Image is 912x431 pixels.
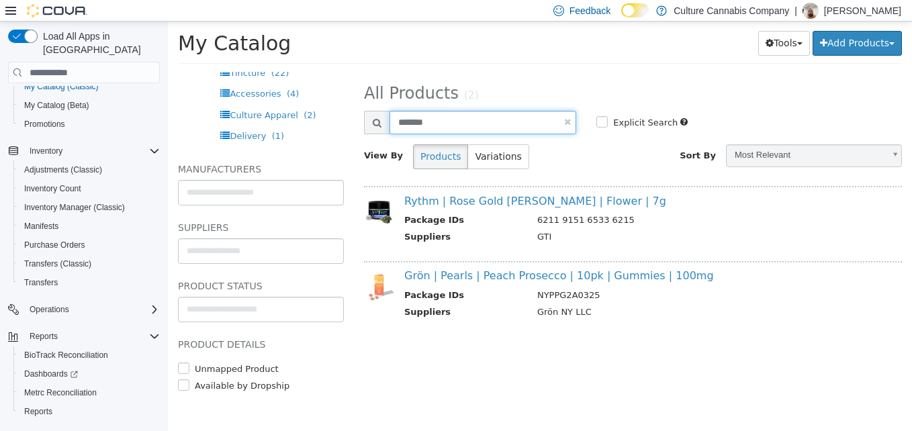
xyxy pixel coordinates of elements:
[196,249,226,279] img: 150
[569,4,610,17] span: Feedback
[24,328,63,344] button: Reports
[19,366,83,382] a: Dashboards
[104,109,116,119] span: (1)
[794,3,797,19] p: |
[19,79,104,95] a: My Catalog (Classic)
[24,221,58,232] span: Manifests
[19,256,97,272] a: Transfers (Classic)
[62,109,98,119] span: Delivery
[19,97,160,113] span: My Catalog (Beta)
[300,123,361,148] button: Variations
[13,273,165,292] button: Transfers
[10,315,176,331] h5: Product Details
[10,10,123,34] span: My Catalog
[24,301,75,318] button: Operations
[19,403,160,420] span: Reports
[62,46,97,56] span: Tincture
[119,67,131,77] span: (4)
[24,183,81,194] span: Inventory Count
[236,192,359,209] th: Package IDs
[19,218,160,234] span: Manifests
[24,328,160,344] span: Reports
[24,164,102,175] span: Adjustments (Classic)
[13,77,165,96] button: My Catalog (Classic)
[13,115,165,134] button: Promotions
[38,30,160,56] span: Load All Apps in [GEOGRAPHIC_DATA]
[103,46,122,56] span: (22)
[24,406,52,417] span: Reports
[19,275,160,291] span: Transfers
[24,301,160,318] span: Operations
[558,123,734,146] a: Most Relevant
[24,369,78,379] span: Dashboards
[13,365,165,383] a: Dashboards
[359,284,728,301] td: Grön NY LLC
[19,162,160,178] span: Adjustments (Classic)
[19,275,63,291] a: Transfers
[19,97,95,113] a: My Catalog (Beta)
[19,237,91,253] a: Purchase Orders
[13,346,165,365] button: BioTrack Reconciliation
[13,402,165,421] button: Reports
[824,3,901,19] p: [PERSON_NAME]
[3,142,165,160] button: Inventory
[10,198,176,214] h5: Suppliers
[3,300,165,319] button: Operations
[19,218,64,234] a: Manifests
[236,248,546,260] a: Grön | Pearls | Peach Prosecco | 10pk | Gummies | 100mg
[236,284,359,301] th: Suppliers
[236,267,359,284] th: Package IDs
[62,67,113,77] span: Accessories
[236,209,359,226] th: Suppliers
[13,198,165,217] button: Inventory Manager (Classic)
[24,119,65,130] span: Promotions
[645,9,734,34] button: Add Products
[19,116,160,132] span: Promotions
[62,89,130,99] span: Culture Apparel
[674,3,789,19] p: Culture Cannabis Company
[24,100,89,111] span: My Catalog (Beta)
[19,366,160,382] span: Dashboards
[559,124,716,144] span: Most Relevant
[24,358,122,371] label: Available by Dropship
[13,217,165,236] button: Manifests
[296,68,311,80] small: (2)
[19,199,160,215] span: Inventory Manager (Classic)
[10,256,176,273] h5: Product Status
[24,387,97,398] span: Metrc Reconciliation
[19,403,58,420] a: Reports
[27,4,87,17] img: Cova
[590,9,642,34] button: Tools
[19,199,130,215] a: Inventory Manager (Classic)
[13,383,165,402] button: Metrc Reconciliation
[24,143,160,159] span: Inventory
[196,174,226,204] img: 150
[24,81,99,92] span: My Catalog (Classic)
[24,341,111,354] label: Unmapped Product
[24,240,85,250] span: Purchase Orders
[3,327,165,346] button: Reports
[196,62,291,81] span: All Products
[24,350,108,361] span: BioTrack Reconciliation
[19,347,113,363] a: BioTrack Reconciliation
[19,256,160,272] span: Transfers (Classic)
[13,236,165,254] button: Purchase Orders
[245,123,300,148] button: Products
[24,258,91,269] span: Transfers (Classic)
[30,146,62,156] span: Inventory
[19,181,160,197] span: Inventory Count
[359,267,728,284] td: NYPPG2A0325
[359,192,728,209] td: 6211 9151 6533 6215
[19,79,160,95] span: My Catalog (Classic)
[10,140,176,156] h5: Manufacturers
[19,237,160,253] span: Purchase Orders
[24,202,125,213] span: Inventory Manager (Classic)
[803,3,819,19] div: Mykal Anderson
[136,89,148,99] span: (2)
[512,129,548,139] span: Sort By
[621,17,622,18] span: Dark Mode
[24,277,58,288] span: Transfers
[13,96,165,115] button: My Catalog (Beta)
[236,173,498,186] a: Rythm | Rose Gold [PERSON_NAME] | Flower | 7g
[621,3,649,17] input: Dark Mode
